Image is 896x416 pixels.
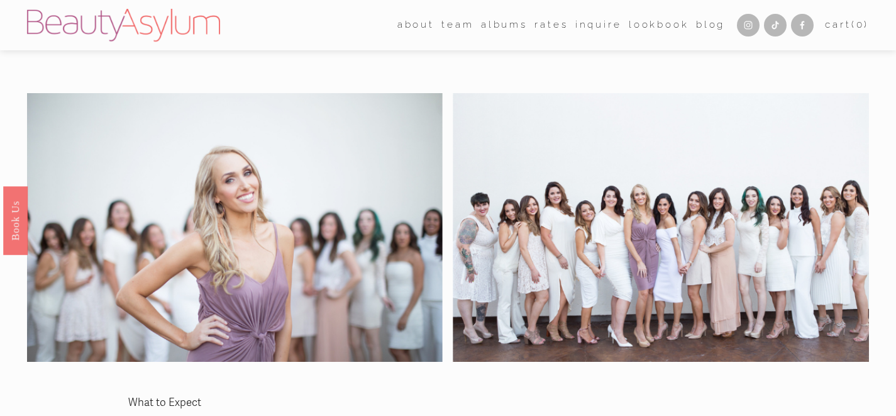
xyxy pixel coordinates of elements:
[97,393,232,413] p: What to Expect
[629,16,689,35] a: Lookbook
[397,16,434,35] a: folder dropdown
[575,16,622,35] a: Inquire
[696,16,725,35] a: Blog
[534,16,568,35] a: Rates
[825,16,869,34] a: 0 items in cart
[764,14,787,37] a: TikTok
[791,14,814,37] a: Facebook
[27,9,220,42] img: Beauty Asylum | Bridal Hair &amp; Makeup Charlotte &amp; Atlanta
[397,16,434,34] span: about
[441,16,473,34] span: team
[851,19,869,30] span: ( )
[856,19,865,30] span: 0
[441,16,473,35] a: folder dropdown
[737,14,760,37] a: Instagram
[3,186,28,254] a: Book Us
[481,16,528,35] a: albums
